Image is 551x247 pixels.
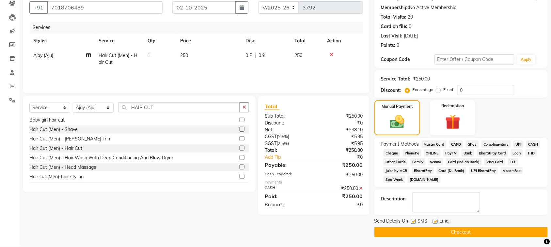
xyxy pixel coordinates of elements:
div: 0 [397,42,400,49]
span: THD [526,149,537,157]
div: Net: [260,126,314,133]
div: Card on file: [381,23,408,30]
div: Description: [381,196,407,202]
div: ₹250.00 [413,76,430,82]
span: SMS [418,218,428,226]
span: TCL [508,158,518,166]
span: Bank [462,149,474,157]
span: 250 [180,52,188,58]
label: Manual Payment [382,104,413,109]
div: [DATE] [404,33,418,39]
span: Spa Week [384,176,405,183]
div: ₹5.95 [314,133,368,140]
span: Payment Methods [381,141,419,148]
div: Points: [381,42,396,49]
input: Enter Offer / Coupon Code [434,54,514,65]
span: Cheque [384,149,400,157]
label: Percentage [413,87,433,93]
span: Email [440,218,451,226]
div: Total: [260,147,314,154]
input: Search by Name/Mobile/Email/Code [47,1,163,14]
div: ₹250.00 [314,185,368,192]
div: Paid: [260,192,314,200]
span: Total [265,103,280,110]
div: Last Visit: [381,33,403,39]
span: Loan [511,149,523,157]
img: _gift.svg [441,113,465,131]
span: Send Details On [374,218,408,226]
span: Master Card [422,140,447,148]
div: Hair Cut (Men) - [PERSON_NAME] Trim [29,136,111,142]
div: Coupon Code [381,56,434,63]
span: ONLINE [424,149,441,157]
th: Service [95,34,144,48]
label: Fixed [444,87,453,93]
div: ( ) [260,140,314,147]
div: Services [30,22,368,34]
span: BharatPay [412,167,434,174]
div: ₹250.00 [314,171,368,178]
th: Total [291,34,323,48]
span: CASH [526,140,540,148]
div: ₹250.00 [314,113,368,120]
div: Payable: [260,161,314,169]
span: | [255,52,256,59]
span: Hair Cut (Men) - Hair Cut [99,52,137,65]
span: [DOMAIN_NAME] [408,176,441,183]
div: Discount: [381,87,401,94]
th: Price [176,34,242,48]
span: 250 [294,52,302,58]
span: Family [410,158,426,166]
div: Hair Cut (Men) - Hair Wash With Deep Conditioning And Blow Dryer [29,154,173,161]
span: 2.5% [278,141,288,146]
div: ₹0 [314,201,368,208]
div: ₹250.00 [314,147,368,154]
input: Search or Scan [118,102,240,112]
div: ₹238.10 [314,126,368,133]
th: Disc [242,34,291,48]
span: CGST [265,134,277,139]
div: Hair Cut (Men) - Hair Cut [29,145,82,152]
span: 0 F [245,52,252,59]
a: Add Tip [260,154,323,161]
span: Ajay (Aju) [33,52,53,58]
div: ₹5.95 [314,140,368,147]
span: Visa Card [484,158,505,166]
button: Checkout [374,227,548,237]
span: PayTM [443,149,459,157]
label: Redemption [442,103,464,109]
div: Baby girl hair cut [29,117,65,123]
div: Service Total: [381,76,411,82]
div: Hair Cut (Men) - Head Massage [29,164,96,171]
span: Card (DL Bank) [437,167,467,174]
button: Apply [517,55,536,65]
div: Sub Total: [260,113,314,120]
th: Stylist [29,34,95,48]
span: BharatPay Card [477,149,508,157]
div: 0 [409,23,412,30]
div: Discount: [260,120,314,126]
span: MosamBee [501,167,523,174]
span: GPay [466,140,479,148]
div: ₹250.00 [314,192,368,200]
div: Membership: [381,4,409,11]
span: Juice by MCB [384,167,409,174]
span: SGST [265,140,276,146]
span: Other Cards [384,158,408,166]
div: 20 [408,14,413,21]
span: 0 % [259,52,266,59]
div: Cash Tendered: [260,171,314,178]
span: Complimentary [481,140,511,148]
span: 2.5% [278,134,288,139]
th: Action [323,34,363,48]
div: ₹250.00 [314,161,368,169]
span: Card (Indian Bank) [446,158,482,166]
div: ₹0 [314,120,368,126]
div: ( ) [260,133,314,140]
div: Payments [265,180,363,185]
div: CASH [260,185,314,192]
span: PhonePe [403,149,421,157]
div: Total Visits: [381,14,407,21]
div: Hair cut (Men)-hair styling [29,173,84,180]
span: UPI BharatPay [469,167,498,174]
